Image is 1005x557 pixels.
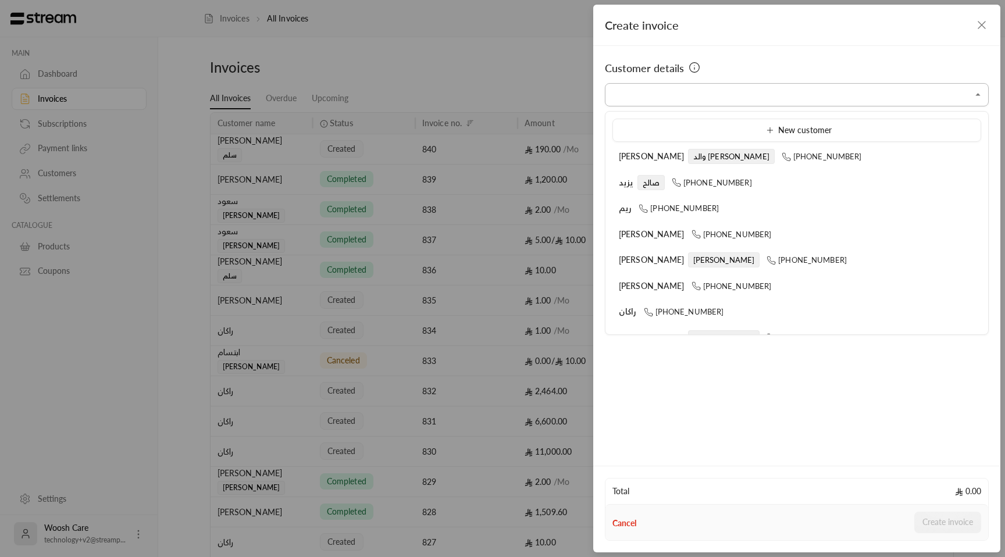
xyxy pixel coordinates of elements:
[619,203,632,213] span: ريم
[619,306,637,316] span: راكان
[637,175,665,190] span: صالح
[767,255,847,265] span: [PHONE_NUMBER]
[619,151,685,161] span: [PERSON_NAME]
[782,152,862,161] span: [PHONE_NUMBER]
[692,230,772,239] span: [PHONE_NUMBER]
[672,178,752,187] span: [PHONE_NUMBER]
[688,149,775,164] span: والد [PERSON_NAME]
[688,330,760,345] span: [PERSON_NAME]
[619,177,634,187] span: يزيد
[955,485,981,497] span: 0.00
[971,88,985,102] button: Close
[619,333,685,342] span: [PERSON_NAME]
[612,517,636,529] button: Cancel
[619,229,685,239] span: [PERSON_NAME]
[688,252,760,267] span: [PERSON_NAME]
[692,281,772,291] span: [PHONE_NUMBER]
[644,307,724,316] span: [PHONE_NUMBER]
[605,60,684,76] span: Customer details
[639,203,719,213] span: [PHONE_NUMBER]
[619,255,685,265] span: [PERSON_NAME]
[762,125,832,135] span: New customer
[767,333,847,342] span: [PHONE_NUMBER]
[605,18,679,32] span: Create invoice
[619,281,685,291] span: [PERSON_NAME]
[612,485,629,497] span: Total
